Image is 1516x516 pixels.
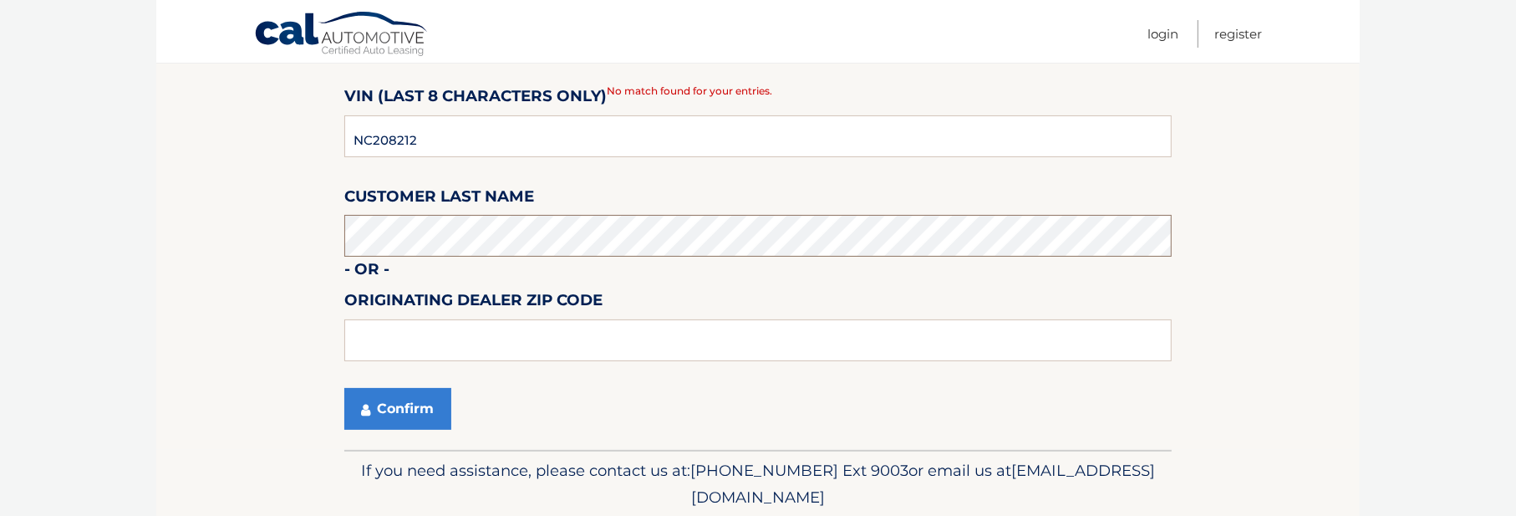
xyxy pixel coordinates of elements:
[1147,20,1178,48] a: Login
[355,457,1161,511] p: If you need assistance, please contact us at: or email us at
[344,257,389,288] label: - or -
[344,184,534,215] label: Customer Last Name
[607,84,772,97] span: No match found for your entries.
[254,11,430,59] a: Cal Automotive
[690,461,908,480] span: [PHONE_NUMBER] Ext 9003
[1214,20,1262,48] a: Register
[344,388,451,430] button: Confirm
[344,84,607,115] label: VIN (last 8 characters only)
[344,288,603,319] label: Originating Dealer Zip Code
[691,461,1155,507] span: [EMAIL_ADDRESS][DOMAIN_NAME]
